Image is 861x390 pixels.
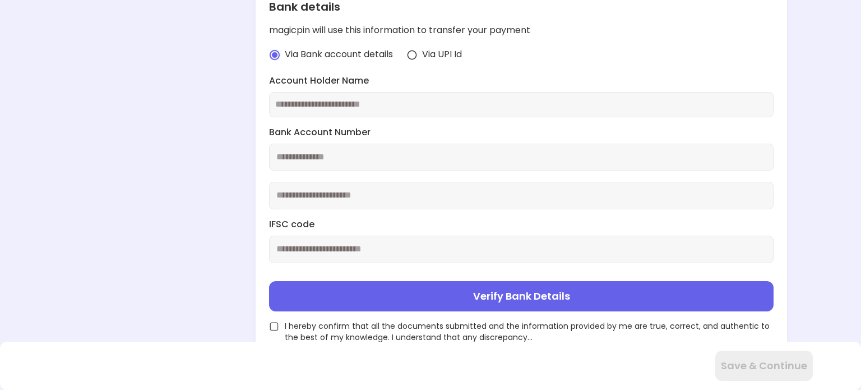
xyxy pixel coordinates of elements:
div: magicpin will use this information to transfer your payment [269,24,774,37]
span: Via UPI Id [422,48,462,61]
label: Bank Account Number [269,126,774,139]
span: I hereby confirm that all the documents submitted and the information provided by me are true, co... [285,320,774,343]
img: radio [269,49,280,61]
label: IFSC code [269,218,774,231]
button: Verify Bank Details [269,281,774,311]
img: unchecked [269,322,279,332]
button: Save & Continue [715,351,813,381]
label: Account Holder Name [269,75,774,88]
span: Via Bank account details [285,48,393,61]
img: radio [406,49,418,61]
